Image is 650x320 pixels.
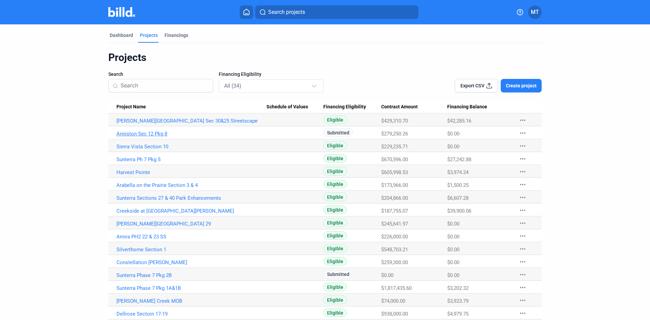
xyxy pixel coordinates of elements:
span: Eligible [323,206,347,214]
span: $3,923.79 [447,298,469,304]
mat-icon: more_horiz [519,232,527,240]
a: Sierra Vista Section 10 [116,144,266,150]
span: Financing Eligibility [219,71,261,78]
span: Eligible [323,218,347,227]
span: $42,285.16 [447,118,471,124]
span: $548,703.21 [381,247,408,253]
span: Submitted [323,270,353,278]
span: Eligible [323,180,347,188]
span: Eligible [323,296,347,304]
span: Search projects [268,8,305,16]
span: $3,974.24 [447,169,469,175]
mat-icon: more_horiz [519,219,527,227]
span: Schedule of Values [266,104,308,110]
span: $0.00 [381,272,393,278]
span: Eligible [323,244,347,253]
span: Project Name [116,104,146,110]
a: Sunterra Sections 27 & 40 Park Enhancements [116,195,266,201]
mat-icon: more_horiz [519,309,527,317]
a: [PERSON_NAME][GEOGRAPHIC_DATA] Sec 30&25 Streetscape [116,118,266,124]
mat-icon: more_horiz [519,245,527,253]
span: Financing Eligibility [323,104,366,110]
mat-icon: more_horiz [519,271,527,279]
span: $6,607.28 [447,195,469,201]
span: $0.00 [447,234,459,240]
span: $0.00 [447,144,459,150]
span: $187,755.07 [381,208,408,214]
span: $0.00 [447,272,459,278]
a: Sunterra Ph 7 Pkg 5 [116,156,266,163]
span: Eligible [323,257,347,265]
mat-icon: more_horiz [519,206,527,214]
a: Arabella on the Prairie Section 3 & 4 [116,182,266,188]
span: $279,250.26 [381,131,408,137]
a: Dellrose Sectoin 17-19 [116,311,266,317]
span: $605,998.53 [381,169,408,175]
span: $938,000.00 [381,311,408,317]
a: Sunterra Phase 7 Pkg 2B [116,272,266,278]
img: Billd Company Logo [108,7,135,17]
span: $173,966.00 [381,182,408,188]
span: Financing Balance [447,104,487,110]
span: $74,000.00 [381,298,405,304]
button: Create project [501,79,542,92]
span: $3,202.32 [447,285,469,291]
div: Schedule of Values [266,104,324,110]
span: $0.00 [447,247,459,253]
span: Contract Amount [381,104,418,110]
button: Search projects [255,5,418,19]
span: $429,310.70 [381,118,408,124]
a: Harvest Pointe [116,169,266,175]
a: Amira PH2 22 & 23 SS [116,234,266,240]
button: MT [528,5,542,19]
div: Projects [140,32,158,39]
span: Eligible [323,115,347,124]
span: $0.00 [447,131,459,137]
mat-icon: more_horiz [519,180,527,189]
div: Financing Balance [447,104,512,110]
mat-icon: more_horiz [519,296,527,304]
span: Submitted [323,128,353,137]
span: Eligible [323,308,347,317]
span: $226,000.00 [381,234,408,240]
a: [PERSON_NAME] Creek MOB [116,298,266,304]
div: Financings [165,32,188,39]
span: $0.00 [447,221,459,227]
span: $39,900.06 [447,208,471,214]
span: Eligible [323,141,347,150]
a: Silverthorne Section 1 [116,247,266,253]
a: Anniston Sec 12 Pkg 8 [116,131,266,137]
span: Eligible [323,231,347,240]
a: [PERSON_NAME][GEOGRAPHIC_DATA] 29 [116,221,266,227]
span: $0.00 [447,259,459,265]
span: $1,817,435.60 [381,285,412,291]
span: Create project [506,82,537,89]
span: MT [531,8,539,16]
a: Constellation [PERSON_NAME] [116,259,266,265]
mat-icon: more_horiz [519,116,527,124]
span: Eligible [323,193,347,201]
mat-icon: more_horiz [519,258,527,266]
div: Project Name [116,104,266,110]
span: $670,596.00 [381,156,408,163]
span: $4,979.75 [447,311,469,317]
a: Sunterra Phase 7 Pkg 1A&1B [116,285,266,291]
mat-icon: more_horiz [519,155,527,163]
input: Search [121,79,209,93]
mat-icon: more_horiz [519,129,527,137]
span: Eligible [323,167,347,175]
div: Financing Eligibility [323,104,381,110]
mat-select-trigger: All (34) [224,83,241,89]
span: Eligible [323,283,347,291]
span: Export CSV [460,82,484,89]
mat-icon: more_horiz [519,193,527,201]
button: Export CSV [455,79,498,92]
mat-icon: more_horiz [519,142,527,150]
span: $1,500.25 [447,182,469,188]
span: $229,235.71 [381,144,408,150]
a: Creekside at [GEOGRAPHIC_DATA][PERSON_NAME] [116,208,266,214]
span: Search [108,71,123,78]
div: Dashboard [110,32,133,39]
span: $259,300.00 [381,259,408,265]
span: Eligible [323,154,347,163]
